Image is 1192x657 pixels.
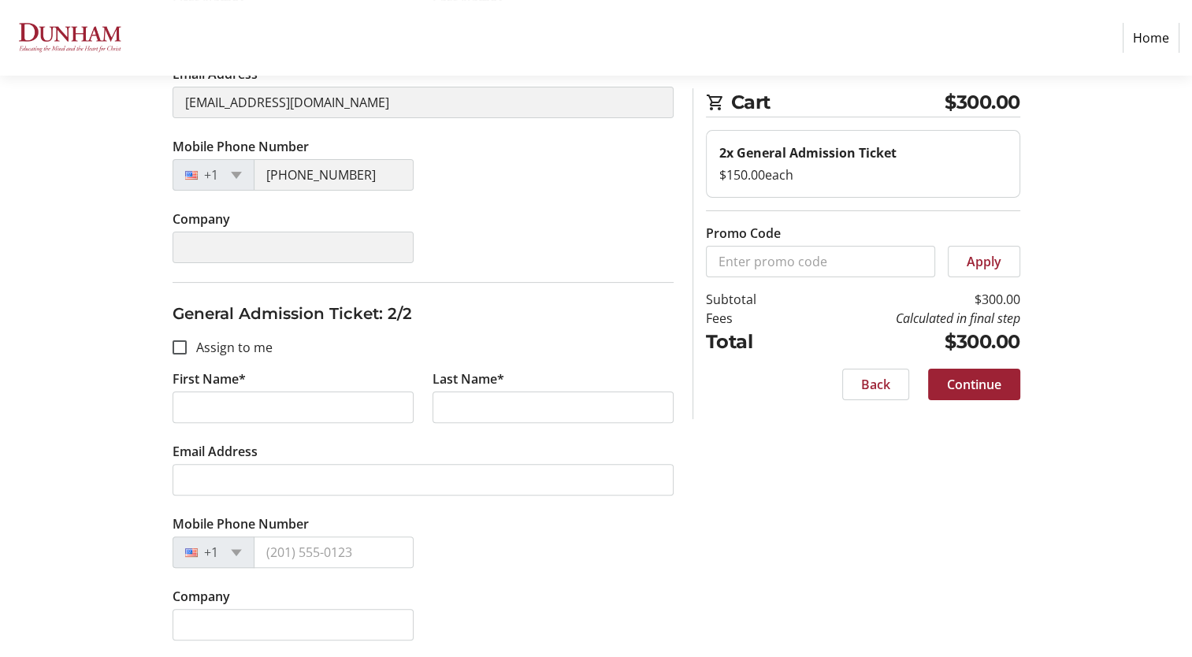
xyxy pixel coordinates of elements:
span: Apply [967,252,1001,271]
div: $150.00 each [719,165,1007,184]
td: $300.00 [797,290,1020,309]
strong: 2x General Admission Ticket [719,144,897,161]
input: (201) 555-0123 [254,536,414,568]
label: Last Name* [433,369,504,388]
label: Promo Code [706,224,781,243]
td: Total [706,328,797,356]
span: Continue [947,375,1001,394]
span: Back [861,375,890,394]
img: The Dunham School's Logo [13,6,124,69]
button: Apply [948,246,1020,277]
a: Home [1123,23,1179,53]
label: Company [173,587,230,606]
input: Enter promo code [706,246,935,277]
label: Email Address [173,442,258,461]
input: (201) 555-0123 [254,159,414,191]
td: $300.00 [797,328,1020,356]
label: Mobile Phone Number [173,514,309,533]
button: Back [842,369,909,400]
label: First Name* [173,369,246,388]
span: Cart [731,88,945,117]
button: Continue [928,369,1020,400]
label: Company [173,210,230,228]
td: Subtotal [706,290,797,309]
h3: General Admission Ticket: 2/2 [173,302,674,325]
label: Assign to me [187,338,273,357]
span: $300.00 [945,88,1020,117]
td: Fees [706,309,797,328]
label: Mobile Phone Number [173,137,309,156]
td: Calculated in final step [797,309,1020,328]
